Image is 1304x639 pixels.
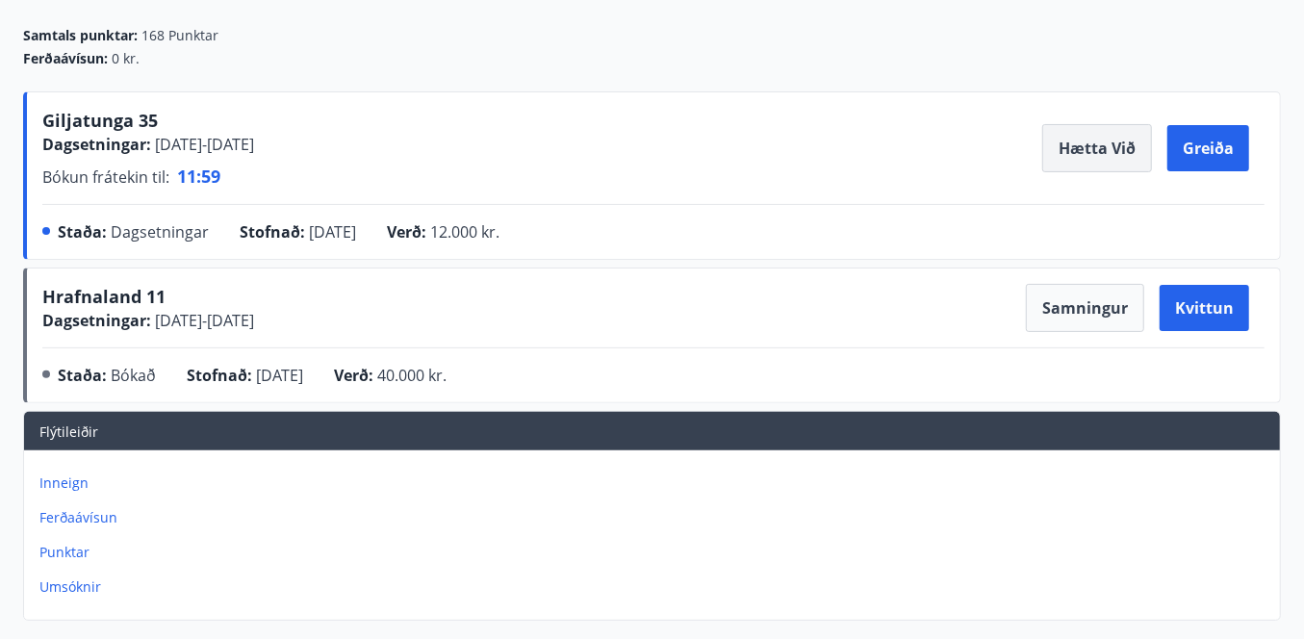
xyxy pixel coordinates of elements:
[42,285,166,308] span: Hrafnaland 11
[58,221,107,243] span: Staða :
[112,49,140,68] span: 0 kr.
[177,165,201,188] span: 11 :
[1026,284,1144,332] button: Samningur
[1167,125,1249,171] button: Greiða
[430,221,499,243] span: 12.000 kr.
[309,221,356,243] span: [DATE]
[151,134,254,155] span: [DATE] - [DATE]
[377,365,447,386] span: 40.000 kr.
[39,577,1272,597] p: Umsóknir
[39,508,1272,527] p: Ferðaávísun
[23,26,138,45] span: Samtals punktar :
[334,365,373,386] span: Verð :
[151,310,254,331] span: [DATE] - [DATE]
[42,109,158,132] span: Giljatunga 35
[240,221,305,243] span: Stofnað :
[187,365,252,386] span: Stofnað :
[111,221,209,243] span: Dagsetningar
[42,166,169,189] span: Bókun frátekin til :
[42,134,151,155] span: Dagsetningar :
[1160,285,1249,331] button: Kvittun
[39,473,1272,493] p: Inneign
[141,26,218,45] span: 168 Punktar
[39,543,1272,562] p: Punktar
[1042,124,1152,172] button: Hætta við
[39,422,98,441] span: Flýtileiðir
[111,365,156,386] span: Bókað
[256,365,303,386] span: [DATE]
[58,365,107,386] span: Staða :
[387,221,426,243] span: Verð :
[42,310,151,331] span: Dagsetningar :
[201,165,220,188] span: 59
[23,49,108,68] span: Ferðaávísun :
